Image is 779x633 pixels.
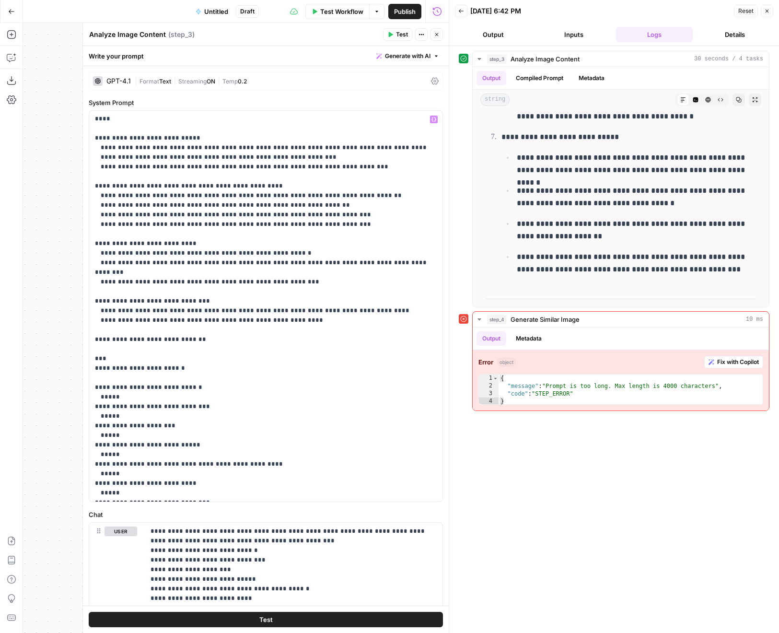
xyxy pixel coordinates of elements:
[479,382,499,390] div: 2
[746,315,763,324] span: 10 ms
[704,356,763,368] button: Fix with Copilot
[171,76,178,85] span: |
[473,51,769,67] button: 30 seconds / 4 tasks
[694,55,763,63] span: 30 seconds / 4 tasks
[478,357,493,367] strong: Error
[477,331,506,346] button: Output
[168,30,195,39] span: ( step_3 )
[535,27,612,42] button: Inputs
[106,78,131,84] div: GPT-4.1
[479,375,499,382] div: 1
[573,71,610,85] button: Metadata
[215,76,222,85] span: |
[159,78,171,85] span: Text
[510,331,547,346] button: Metadata
[511,315,580,324] span: Generate Similar Image
[717,358,759,366] span: Fix with Copilot
[473,328,769,410] div: 10 ms
[89,510,443,519] label: Chat
[204,7,228,16] span: Untitled
[240,7,255,16] span: Draft
[259,615,273,624] span: Test
[473,67,769,307] div: 30 seconds / 4 tasks
[135,76,140,85] span: |
[477,71,506,85] button: Output
[388,4,421,19] button: Publish
[511,54,580,64] span: Analyze Image Content
[190,4,234,19] button: Untitled
[396,30,408,39] span: Test
[89,98,443,107] label: System Prompt
[479,390,499,398] div: 3
[394,7,416,16] span: Publish
[734,5,758,17] button: Reset
[140,78,159,85] span: Format
[305,4,369,19] button: Test Workflow
[479,398,499,405] div: 4
[487,54,507,64] span: step_3
[222,78,238,85] span: Temp
[480,94,510,106] span: string
[473,312,769,327] button: 10 ms
[320,7,363,16] span: Test Workflow
[238,78,247,85] span: 0.2
[616,27,693,42] button: Logs
[89,612,443,627] button: Test
[383,28,412,41] button: Test
[385,52,430,60] span: Generate with AI
[207,78,215,85] span: ON
[83,46,449,66] div: Write your prompt
[510,71,569,85] button: Compiled Prompt
[738,7,754,15] span: Reset
[697,27,773,42] button: Details
[455,27,532,42] button: Output
[178,78,207,85] span: Streaming
[105,527,137,536] button: user
[497,358,516,366] span: object
[372,50,443,62] button: Generate with AI
[89,30,166,39] textarea: Analyze Image Content
[487,315,507,324] span: step_4
[493,375,498,382] span: Toggle code folding, rows 1 through 4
